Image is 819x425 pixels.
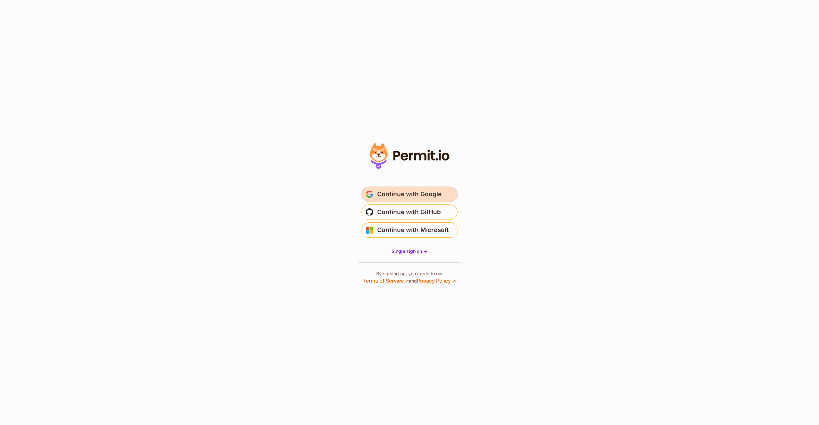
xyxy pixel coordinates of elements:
[377,189,441,199] span: Continue with Google
[362,187,457,202] button: Continue with Google
[363,270,456,285] p: By signing up, you agree to our and
[362,204,457,220] button: Continue with GitHub
[363,277,409,284] a: Terms of Service ↗
[362,222,457,238] button: Continue with Microsoft
[392,248,427,254] a: Single sign on ->
[377,225,449,235] span: Continue with Microsoft
[377,207,441,217] span: Continue with GitHub
[417,277,456,284] a: Privacy Policy ↗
